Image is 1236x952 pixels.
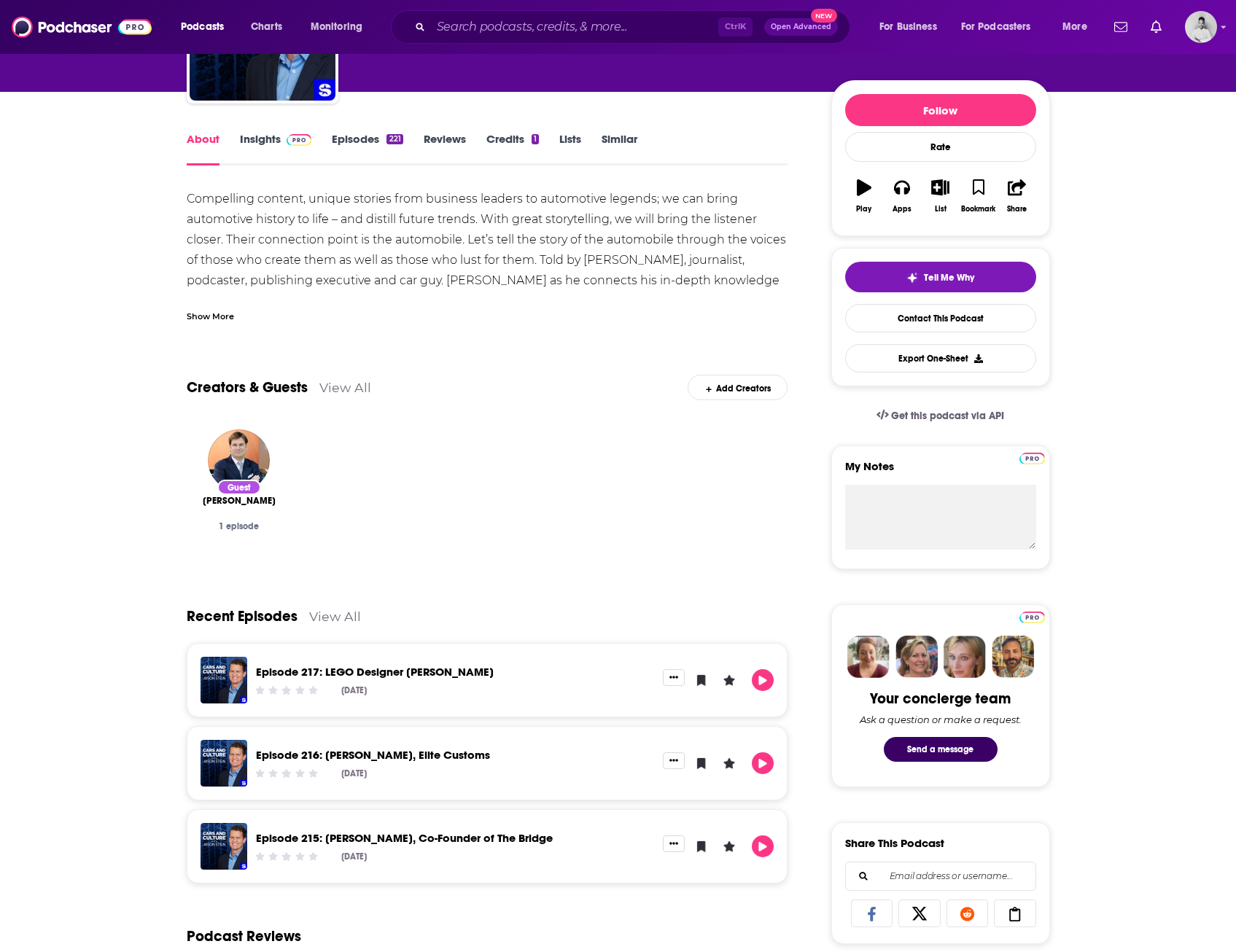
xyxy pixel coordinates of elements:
img: Podchaser Pro [287,134,312,146]
a: Share on Facebook [851,900,893,927]
img: tell me why sparkle [906,272,918,284]
button: Bookmark [960,170,998,222]
div: Guest [217,480,261,495]
div: 221 [386,134,403,144]
button: open menu [952,15,1052,39]
div: Rate [845,132,1036,162]
img: Podchaser - Follow, Share and Rate Podcasts [12,13,152,41]
button: open menu [869,15,955,39]
img: Podchaser Pro [1019,612,1045,623]
img: Podchaser Pro [1019,453,1045,464]
span: Get this podcast via API [891,410,1004,422]
a: Share on X/Twitter [898,900,941,927]
div: Community Rating: 0 out of 5 [253,685,319,696]
img: Jon Profile [992,636,1034,678]
button: Send a message [884,737,998,762]
span: More [1062,17,1087,37]
span: New [811,9,837,23]
img: Episode 216: Rich McClellan, Elite Customs [201,740,247,787]
button: Bookmark Episode [691,669,712,691]
div: Compelling content, unique stories from business leaders to automotive legends; we can bring auto... [187,189,788,332]
img: Episode 217: LEGO Designer Milan Reindl [201,657,247,703]
div: Add Creators [688,375,788,400]
div: [DATE] [341,851,367,862]
img: User Profile [1185,11,1217,43]
div: List [935,205,947,214]
span: For Podcasters [961,17,1031,37]
div: [DATE] [341,768,367,779]
div: Your concierge team [870,690,1011,708]
button: Apps [883,170,921,222]
a: Episode 216: Rich McClellan, Elite Customs [256,748,490,762]
a: Episode 215: Jeff Einhorn, Co-Founder of The Bridge [256,831,553,845]
div: Community Rating: 0 out of 5 [253,851,319,862]
div: Ask a question or make a request. [860,714,1022,725]
a: Pro website [1019,609,1045,623]
img: Jim Farley [208,429,270,491]
button: tell me why sparkleTell Me Why [845,262,1036,292]
a: Share on Reddit [947,900,989,927]
button: Show More Button [663,752,685,768]
button: Export One-Sheet [845,344,1036,372]
span: [PERSON_NAME] [203,495,276,507]
span: Ctrl K [718,17,753,36]
a: View All [319,380,371,395]
button: Play [845,170,883,222]
button: Leave a Rating [718,835,740,857]
button: open menu [300,15,381,39]
span: Open Advanced [771,23,831,31]
img: Sydney Profile [847,636,890,678]
a: Get this podcast via API [865,398,1017,434]
input: Email address or username... [858,862,1024,890]
button: Share [998,170,1035,222]
a: Creators & Guests [187,378,308,397]
a: Show notifications dropdown [1145,15,1167,39]
button: Open AdvancedNew [764,18,838,36]
a: Credits1 [486,132,539,165]
img: Barbara Profile [895,636,938,678]
div: Search followers [845,862,1036,891]
a: Lists [559,132,581,165]
a: Copy Link [994,900,1036,927]
button: Show profile menu [1185,11,1217,43]
span: Logged in as onsibande [1185,11,1217,43]
span: For Business [879,17,937,37]
a: Jim Farley [203,495,276,507]
a: View All [309,609,361,624]
img: Episode 215: Jeff Einhorn, Co-Founder of The Bridge [201,823,247,870]
div: Bookmark [961,205,995,214]
a: InsightsPodchaser Pro [240,132,312,165]
div: Play [856,205,871,214]
input: Search podcasts, credits, & more... [431,15,718,39]
a: About [187,132,219,165]
a: Reviews [424,132,466,165]
button: Bookmark Episode [691,752,712,774]
div: Share [1007,205,1027,214]
a: Episodes221 [332,132,403,165]
label: My Notes [845,459,1036,485]
button: open menu [171,15,243,39]
div: Community Rating: 0 out of 5 [253,768,319,779]
div: [DATE] [341,685,367,695]
a: Charts [241,15,291,39]
button: List [921,170,959,222]
span: Monitoring [311,17,362,37]
div: 1 episode [198,521,280,531]
a: Contact This Podcast [845,304,1036,332]
div: Search podcasts, credits, & more... [405,10,864,44]
h3: Share This Podcast [845,836,944,850]
button: Bookmark Episode [691,835,712,857]
a: Pro website [1019,450,1045,464]
div: 1 [532,134,539,144]
a: Similar [602,132,637,165]
button: Show More Button [663,835,685,851]
button: Leave a Rating [718,752,740,774]
h3: Podcast Reviews [187,927,301,945]
button: Play [752,835,774,857]
button: Leave a Rating [718,669,740,691]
